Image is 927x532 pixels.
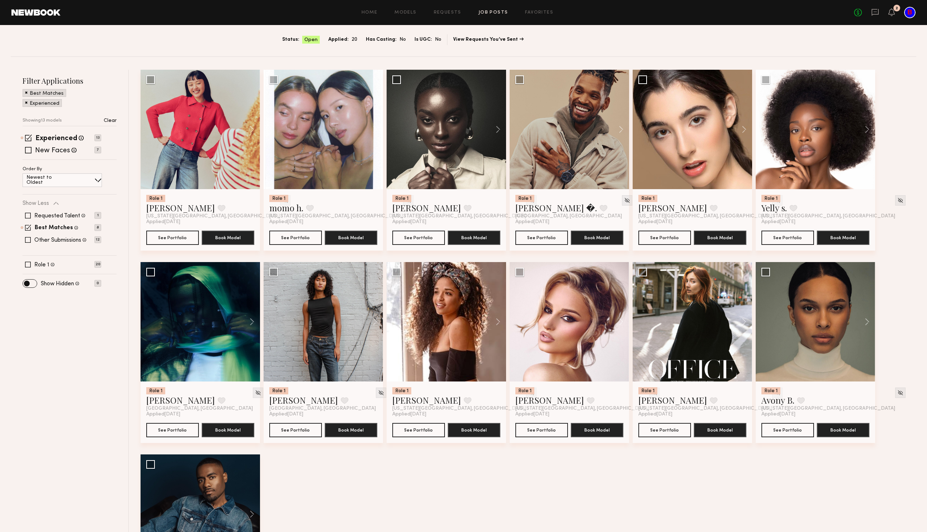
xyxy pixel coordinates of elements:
div: Applied [DATE] [515,219,623,225]
div: Role 1 [269,195,288,202]
label: New Faces [35,147,70,154]
a: Job Posts [479,10,508,15]
div: Applied [DATE] [269,219,377,225]
span: Applied: [328,36,349,44]
div: Applied [DATE] [761,412,869,417]
button: Book Model [817,231,869,245]
p: 0 [94,280,101,287]
span: Is UGC: [415,36,432,44]
a: Book Model [202,427,254,433]
a: Avony B. [761,394,794,406]
div: Role 1 [638,387,657,394]
div: Role 1 [515,387,534,394]
button: See Portfolio [269,231,322,245]
button: Book Model [325,231,377,245]
h2: Filter Applications [23,76,117,85]
span: [US_STATE][GEOGRAPHIC_DATA], [GEOGRAPHIC_DATA] [269,213,403,219]
p: Clear [104,118,117,123]
p: Experienced [30,101,59,106]
div: Applied [DATE] [638,219,746,225]
img: Unhide Model [897,197,903,203]
span: [GEOGRAPHIC_DATA], [GEOGRAPHIC_DATA] [146,406,253,412]
span: [US_STATE][GEOGRAPHIC_DATA], [GEOGRAPHIC_DATA] [392,406,526,412]
a: Book Model [448,234,500,240]
div: Role 1 [515,195,534,202]
div: Role 1 [638,195,657,202]
button: Book Model [202,231,254,245]
p: 12 [94,236,101,243]
button: See Portfolio [269,423,322,437]
a: Home [362,10,378,15]
button: Book Model [694,423,746,437]
div: Applied [DATE] [392,412,500,417]
label: Other Submissions [34,237,81,243]
p: Show Less [23,201,49,206]
a: Favorites [525,10,553,15]
a: [PERSON_NAME] [638,202,707,213]
span: [US_STATE][GEOGRAPHIC_DATA], [GEOGRAPHIC_DATA] [146,213,280,219]
p: 1 [94,212,101,219]
div: Role 1 [761,195,780,202]
span: [US_STATE][GEOGRAPHIC_DATA], [GEOGRAPHIC_DATA] [638,213,772,219]
div: Applied [DATE] [515,412,623,417]
span: Open [304,36,318,44]
button: Book Model [571,423,623,437]
label: Best Matches [35,225,73,231]
button: See Portfolio [146,231,199,245]
a: [PERSON_NAME] [392,394,461,406]
span: [US_STATE][GEOGRAPHIC_DATA], [GEOGRAPHIC_DATA] [761,406,895,412]
span: [GEOGRAPHIC_DATA], [GEOGRAPHIC_DATA] [269,406,376,412]
button: Book Model [325,423,377,437]
button: See Portfolio [761,423,814,437]
a: Book Model [694,234,746,240]
div: Applied [DATE] [392,219,500,225]
button: Book Model [448,423,500,437]
span: 20 [352,36,357,44]
span: [US_STATE][GEOGRAPHIC_DATA], [GEOGRAPHIC_DATA] [515,406,649,412]
a: Book Model [817,234,869,240]
div: Role 1 [269,387,288,394]
span: Has Casting: [366,36,397,44]
div: Role 1 [392,387,411,394]
div: Applied [DATE] [146,219,254,225]
span: [US_STATE][GEOGRAPHIC_DATA], [GEOGRAPHIC_DATA] [392,213,526,219]
button: See Portfolio [638,231,691,245]
button: See Portfolio [392,231,445,245]
img: Unhide Model [624,197,630,203]
a: Yelly s. [761,202,787,213]
a: See Portfolio [392,423,445,437]
label: Experienced [35,135,77,142]
span: [US_STATE][GEOGRAPHIC_DATA], [GEOGRAPHIC_DATA] [761,213,895,219]
span: No [435,36,441,44]
p: 20 [94,261,101,268]
button: See Portfolio [761,231,814,245]
p: Best Matches [30,91,64,96]
a: Requests [434,10,461,15]
div: Role 1 [392,195,411,202]
a: Book Model [325,234,377,240]
a: Book Model [571,427,623,433]
div: Role 1 [761,387,780,394]
div: Role 1 [146,387,165,394]
span: [US_STATE][GEOGRAPHIC_DATA], [GEOGRAPHIC_DATA] [638,406,772,412]
div: 2 [896,6,898,10]
div: Applied [DATE] [638,412,746,417]
button: Book Model [448,231,500,245]
a: [PERSON_NAME] [638,394,707,406]
div: Applied [DATE] [761,219,869,225]
a: momo h. [269,202,303,213]
a: Book Model [202,234,254,240]
a: [PERSON_NAME] [146,394,215,406]
span: Status: [282,36,299,44]
p: Newest to Oldest [26,175,69,185]
button: See Portfolio [515,423,568,437]
a: Models [394,10,416,15]
img: Unhide Model [897,390,903,396]
a: View Requests You’ve Sent [453,37,524,42]
p: 13 [94,134,101,141]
